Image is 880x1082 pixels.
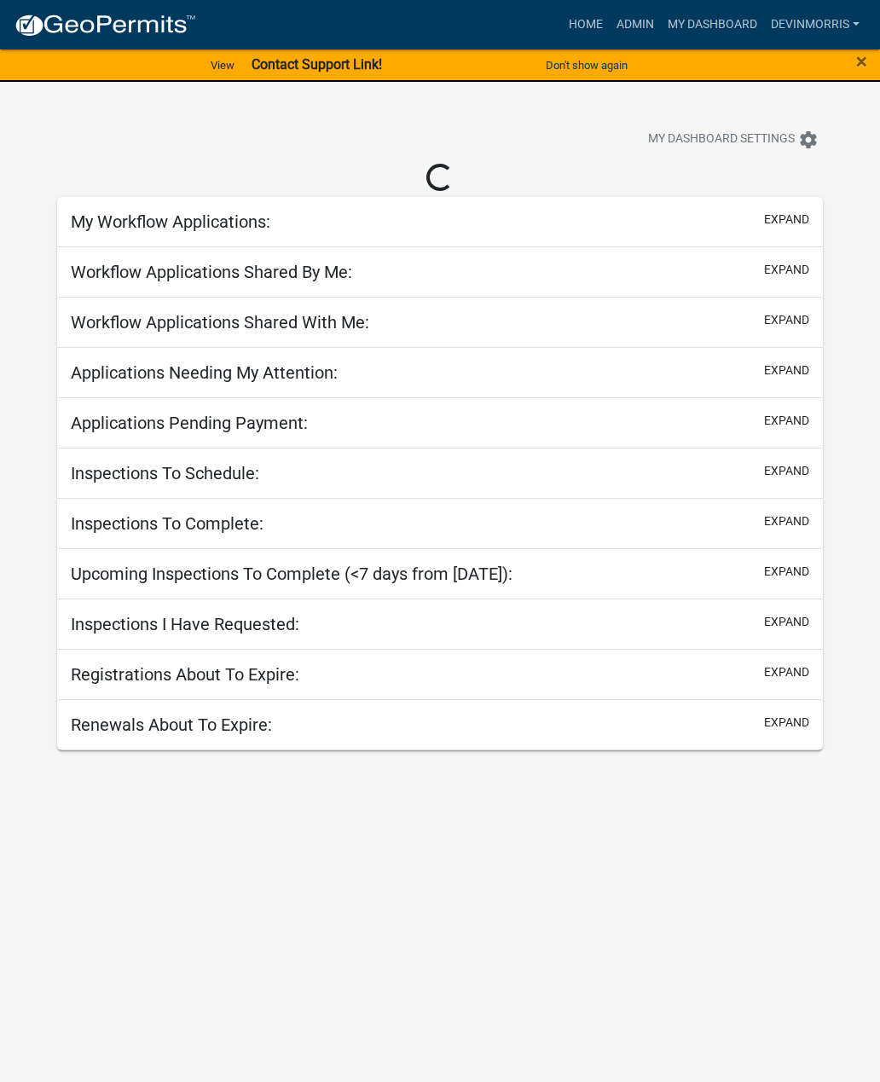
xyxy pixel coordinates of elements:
[71,513,263,534] h5: Inspections To Complete:
[252,56,382,72] strong: Contact Support Link!
[71,564,512,584] h5: Upcoming Inspections To Complete (<7 days from [DATE]):
[71,715,272,735] h5: Renewals About To Expire:
[798,130,819,150] i: settings
[764,311,809,329] button: expand
[764,462,809,480] button: expand
[71,463,259,483] h5: Inspections To Schedule:
[204,51,241,79] a: View
[764,362,809,379] button: expand
[634,123,832,156] button: My Dashboard Settingssettings
[71,362,338,383] h5: Applications Needing My Attention:
[610,9,661,41] a: Admin
[764,412,809,430] button: expand
[71,262,352,282] h5: Workflow Applications Shared By Me:
[764,663,809,681] button: expand
[71,614,299,634] h5: Inspections I Have Requested:
[648,130,795,150] span: My Dashboard Settings
[764,261,809,279] button: expand
[764,211,809,229] button: expand
[764,613,809,631] button: expand
[764,714,809,732] button: expand
[71,664,299,685] h5: Registrations About To Expire:
[661,9,764,41] a: My Dashboard
[71,413,308,433] h5: Applications Pending Payment:
[71,312,369,333] h5: Workflow Applications Shared With Me:
[764,563,809,581] button: expand
[71,211,270,232] h5: My Workflow Applications:
[856,51,867,72] button: Close
[539,51,634,79] button: Don't show again
[764,512,809,530] button: expand
[562,9,610,41] a: Home
[856,49,867,73] span: ×
[764,9,866,41] a: Devinmorris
